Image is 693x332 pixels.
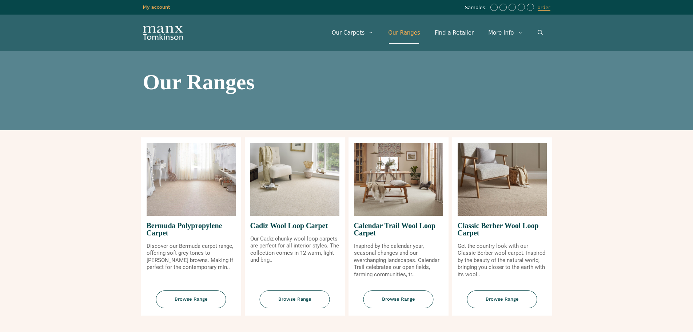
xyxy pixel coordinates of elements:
span: Browse Range [260,290,330,308]
img: Cadiz Wool Loop Carpet [250,143,339,216]
a: Our Carpets [324,22,381,44]
a: order [538,5,550,11]
a: Our Ranges [381,22,427,44]
img: Bermuda Polypropylene Carpet [147,143,236,216]
span: Samples: [465,5,489,11]
a: Open Search Bar [530,22,550,44]
span: Cadiz Wool Loop Carpet [250,216,339,235]
p: Inspired by the calendar year, seasonal changes and our everchanging landscapes. Calendar Trail c... [354,243,443,278]
a: Browse Range [141,290,241,316]
span: Classic Berber Wool Loop Carpet [458,216,547,243]
p: Discover our Bermuda carpet range, offering soft grey tones to [PERSON_NAME] browns. Making if pe... [147,243,236,271]
img: Manx Tomkinson [143,26,183,40]
p: Get the country look with our Classic Berber wool carpet. Inspired by the beauty of the natural w... [458,243,547,278]
span: Bermuda Polypropylene Carpet [147,216,236,243]
a: More Info [481,22,530,44]
nav: Primary [324,22,550,44]
img: Classic Berber Wool Loop Carpet [458,143,547,216]
a: Find a Retailer [427,22,481,44]
a: Browse Range [245,290,345,316]
span: Calendar Trail Wool Loop Carpet [354,216,443,243]
h1: Our Ranges [143,71,550,93]
span: Browse Range [467,290,537,308]
img: Calendar Trail Wool Loop Carpet [354,143,443,216]
a: Browse Range [452,290,552,316]
a: My account [143,4,170,10]
span: Browse Range [156,290,226,308]
span: Browse Range [363,290,434,308]
a: Browse Range [349,290,449,316]
p: Our Cadiz chunky wool loop carpets are perfect for all interior styles. The collection comes in 1... [250,235,339,264]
